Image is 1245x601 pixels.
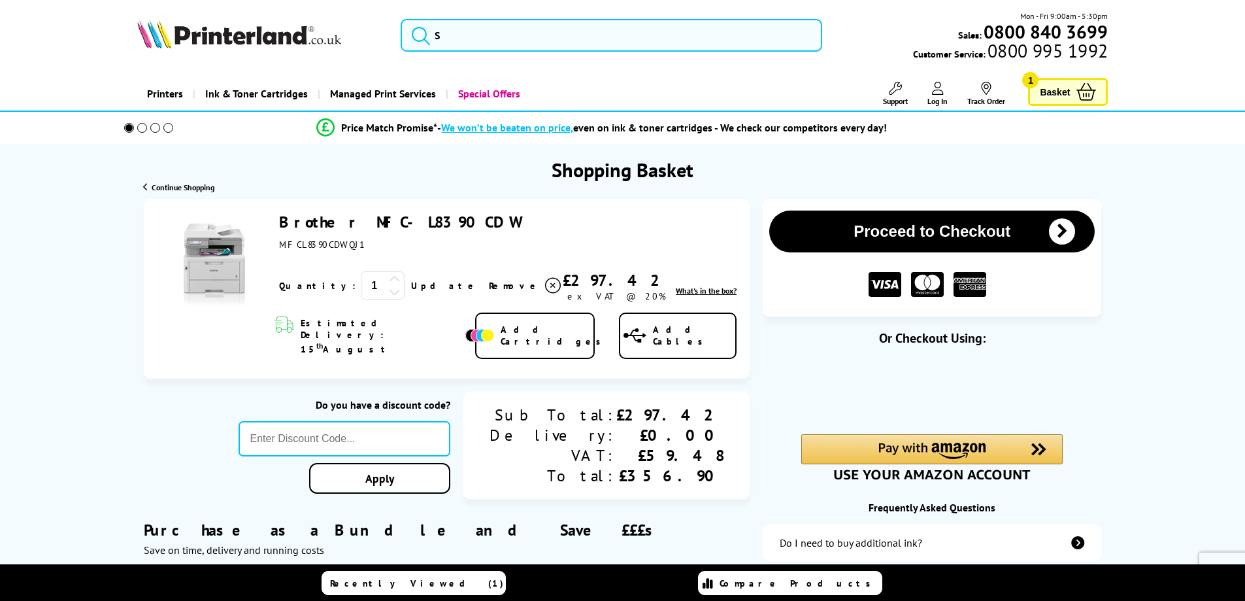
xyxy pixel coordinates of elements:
a: Update [411,280,478,292]
span: Ink & Toner Cartridges [205,77,308,111]
img: Printerland Logo [137,20,341,48]
span: We won’t be beaten on price, [441,121,573,134]
img: MASTER CARD [911,272,944,298]
div: VAT: [490,445,616,466]
a: Support [883,82,908,106]
span: Recently Viewed (1) [330,577,504,589]
a: lnk_inthebox [676,286,737,296]
span: Compare Products [720,577,878,589]
div: £0.00 [616,425,723,445]
span: Basket [1040,83,1070,101]
img: Brother MFC-L8390CDW [165,212,263,310]
img: American Express [954,272,986,298]
sup: th [316,341,323,351]
a: Log In [927,82,948,106]
span: Quantity: [279,280,356,292]
div: £297.42 [616,405,723,425]
div: Purchase as a Bundle and Save £££s [144,500,750,557]
a: Ink & Toner Cartridges [193,77,318,111]
div: £297.42 [563,270,670,290]
b: 0800 840 3699 [984,20,1108,44]
span: Support [883,96,908,106]
div: Delivery: [490,425,616,445]
div: Amazon Pay - Use your Amazon account [801,434,1063,480]
span: What's in the box? [676,286,737,296]
div: £356.90 [616,466,723,486]
div: Frequently Asked Questions [763,501,1101,514]
span: Add Cables [653,324,735,347]
input: S [401,19,822,52]
div: Or Checkout Using: [763,330,1101,347]
span: Price Match Promise* [341,121,437,134]
div: Do I need to buy additional ink? [780,536,922,549]
a: Compare Products [698,571,882,595]
span: Estimated Delivery: 15 August [301,317,462,355]
div: Sub Total: [490,405,616,425]
img: VISA [869,272,901,298]
span: Sales: [958,29,982,41]
a: 0800 840 3699 [982,26,1108,38]
input: Enter Discount Code... [239,421,451,456]
img: Add Cartridges [465,329,494,342]
span: Continue Shopping [152,182,214,192]
a: Special Offers [446,77,530,111]
span: 1 [1022,72,1038,88]
span: MFCL8390CDWQJ1 [279,239,365,250]
span: 0800 995 1992 [986,44,1108,57]
span: ex VAT @ 20% [567,290,666,302]
a: Recently Viewed (1) [322,571,506,595]
a: Printers [137,77,193,111]
div: - even on ink & toner cartridges - We check our competitors every day! [437,121,887,134]
span: Log In [927,96,948,106]
div: £59.48 [616,445,723,466]
a: Delete item from your basket [489,276,563,296]
a: Brother MFC-L8390CDW [279,212,520,232]
a: Continue Shopping [143,182,214,192]
span: Mon - Fri 9:00am - 5:30pm [1020,10,1108,22]
a: additional-ink [763,524,1101,561]
a: Apply [309,463,450,494]
span: Add Cartridges [501,324,608,347]
div: Save on time, delivery and running costs [144,543,750,557]
div: Do you have a discount code? [239,398,451,411]
span: Customer Service: [913,44,1108,60]
h1: Shopping Basket [552,157,693,182]
span: Remove [489,280,540,292]
div: Total: [490,466,616,486]
iframe: PayPal [801,368,1063,397]
a: Basket 1 [1028,78,1108,106]
a: Track Order [967,82,1005,106]
button: Proceed to Checkout [769,211,1095,252]
a: Managed Print Services [318,77,446,111]
li: modal_Promise [107,116,1098,139]
a: Printerland Logo [137,20,385,51]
